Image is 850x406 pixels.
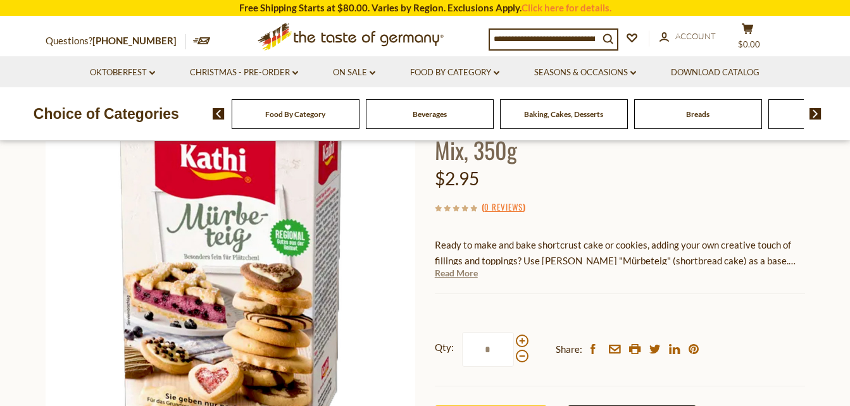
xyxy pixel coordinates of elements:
img: previous arrow [213,108,225,120]
a: Beverages [413,109,447,119]
span: Share: [556,341,582,357]
a: Food By Category [265,109,325,119]
button: $0.00 [729,23,767,54]
a: Seasons & Occasions [534,66,636,80]
a: 0 Reviews [484,200,523,214]
a: Christmas - PRE-ORDER [190,66,298,80]
a: Click here for details. [522,2,611,13]
span: Account [675,31,716,41]
a: Breads [686,109,709,119]
a: [PHONE_NUMBER] [92,35,177,46]
input: Qty: [462,332,514,367]
a: Baking, Cakes, Desserts [524,109,603,119]
a: On Sale [333,66,375,80]
a: Oktoberfest [90,66,155,80]
span: ( ) [482,200,525,213]
a: Download Catalog [671,66,759,80]
a: Read More [435,267,478,280]
img: next arrow [809,108,822,120]
a: Food By Category [410,66,499,80]
p: Ready to make and bake shortcrust cake or cookies, adding your own creative touch of fillings and... [435,237,805,269]
span: $0.00 [738,39,760,49]
strong: Qty: [435,340,454,355]
span: $2.95 [435,168,479,189]
a: Account [659,30,716,44]
p: Questions? [46,33,186,49]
